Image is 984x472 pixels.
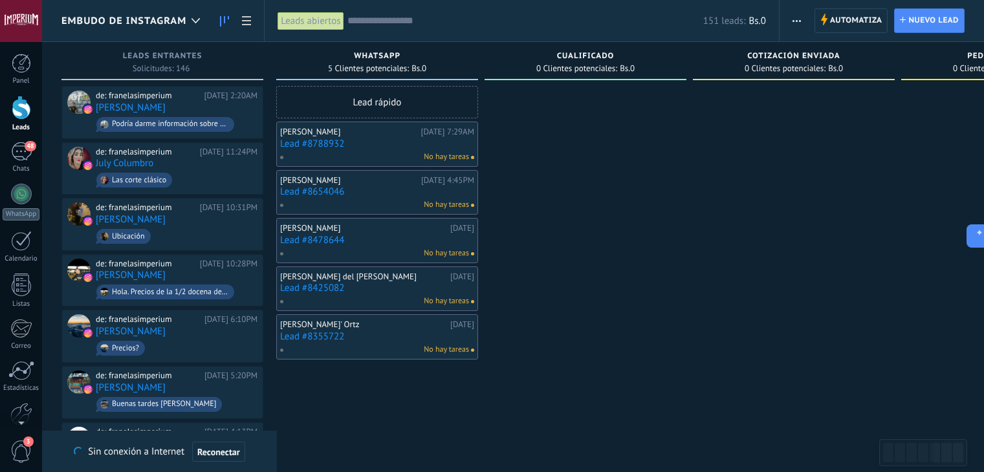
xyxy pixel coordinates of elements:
img: instagram.svg [83,385,93,394]
img: instagram.svg [83,273,93,282]
div: WHATSAPP [283,52,472,63]
div: Diego Loreto [67,314,91,338]
div: [DATE] 10:31PM [200,202,257,213]
div: [DATE] [450,272,474,282]
a: [PERSON_NAME] [96,214,166,225]
span: Leads Entrantes [123,52,202,61]
span: Nuevo lead [908,9,959,32]
span: 5 Clientes potenciales: [328,65,409,72]
div: [DATE] 10:28PM [200,259,257,269]
span: Cotización enviada [747,52,840,61]
div: [PERSON_NAME] del [PERSON_NAME] [280,272,447,282]
div: Leads [3,123,40,132]
span: No hay nada asignado [471,204,474,207]
div: Ubicación [112,232,145,241]
div: Hola. Precios de la 1/2 docena de las mlb talla XL [112,288,228,297]
div: [DATE] 6:10PM [204,314,257,325]
a: Lead #8788932 [280,138,474,149]
div: Buenas tardes [PERSON_NAME] [112,400,216,409]
span: Embudo de Instagram [61,15,186,27]
span: Bs.0 [620,65,635,72]
div: de: franelasimperium [96,427,200,437]
img: instagram.svg [83,161,93,170]
div: Leads Entrantes [68,52,257,63]
div: Lead rápido [276,86,478,118]
div: Precios? [112,344,139,353]
a: [PERSON_NAME] [96,382,166,393]
span: WHATSAPP [354,52,400,61]
div: Cualificado [491,52,680,63]
div: de: franelasimperium [96,147,195,157]
img: instagram.svg [83,217,93,226]
a: [PERSON_NAME] [96,270,166,281]
div: de: franelasimperium [96,314,200,325]
span: No hay tareas [424,248,469,259]
div: de: franelasimperium [96,91,200,101]
div: de: franelasimperium [96,370,200,381]
div: [PERSON_NAME] [280,175,418,186]
span: Automatiza [830,9,882,32]
img: instagram.svg [83,105,93,114]
span: No hay tareas [424,151,469,163]
span: 0 Clientes potenciales: [536,65,617,72]
a: Lead #8425082 [280,283,474,294]
span: 151 leads: [703,15,746,27]
div: Cotización enviada [699,52,888,63]
div: [DATE] [450,319,474,330]
span: Cualificado [557,52,615,61]
a: [PERSON_NAME] [96,326,166,337]
div: Chats [3,165,40,173]
span: 3 [23,436,34,447]
div: [DATE] 2:20AM [204,91,257,101]
div: dennys José [67,370,91,394]
span: Bs.0 [411,65,426,72]
a: Lead #8478644 [280,235,474,246]
div: Jose Villa [67,427,91,450]
div: [PERSON_NAME]' Ortz [280,319,447,330]
a: [PERSON_NAME] [96,102,166,113]
div: [PERSON_NAME] [280,127,418,137]
div: [PERSON_NAME] [280,223,447,233]
div: [DATE] 5:20PM [204,370,257,381]
span: Bs.0 [749,15,765,27]
div: Royman Rivero [67,91,91,114]
span: No hay nada asignado [471,300,474,303]
button: Más [787,8,806,33]
div: Podría darme información sobre las camisas y sus precios porfavor? 😁 [112,120,228,129]
div: [DATE] [450,223,474,233]
div: Correo [3,342,40,350]
button: Reconectar [192,442,245,462]
div: Calendario [3,255,40,263]
a: Lista [235,8,257,34]
a: Lead #8654046 [280,186,474,197]
div: Reyes Ricardo Gonzalez Arreaza [67,259,91,282]
span: No hay tareas [424,199,469,211]
a: Lead #8355722 [280,331,474,342]
a: Nuevo lead [894,8,965,33]
span: No hay nada asignado [471,349,474,352]
span: 0 Clientes potenciales: [745,65,825,72]
div: [DATE] 11:24PM [200,147,257,157]
div: Listas [3,300,40,308]
span: No hay tareas [424,344,469,356]
span: No hay nada asignado [471,252,474,255]
div: Estadísticas [3,384,40,392]
div: WhatsApp [3,208,39,220]
div: de: franelasimperium [96,259,195,269]
div: July Columbro [67,147,91,170]
div: Sin conexión a Internet [74,441,245,462]
div: Las corte clásico [112,176,166,185]
div: [DATE] 7:29AM [421,127,474,137]
div: [DATE] 4:45PM [421,175,474,186]
span: Reconectar [197,447,240,456]
a: Automatiza [815,8,888,33]
div: [DATE] 4:13PM [204,427,257,437]
span: Bs.0 [828,65,843,72]
span: Solicitudes: 146 [133,65,190,72]
a: July Columbro [96,158,153,169]
a: Leads [213,8,235,34]
img: instagram.svg [83,328,93,338]
span: No hay tareas [424,295,469,307]
span: 48 [25,141,36,151]
div: Leads abiertos [278,12,344,30]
